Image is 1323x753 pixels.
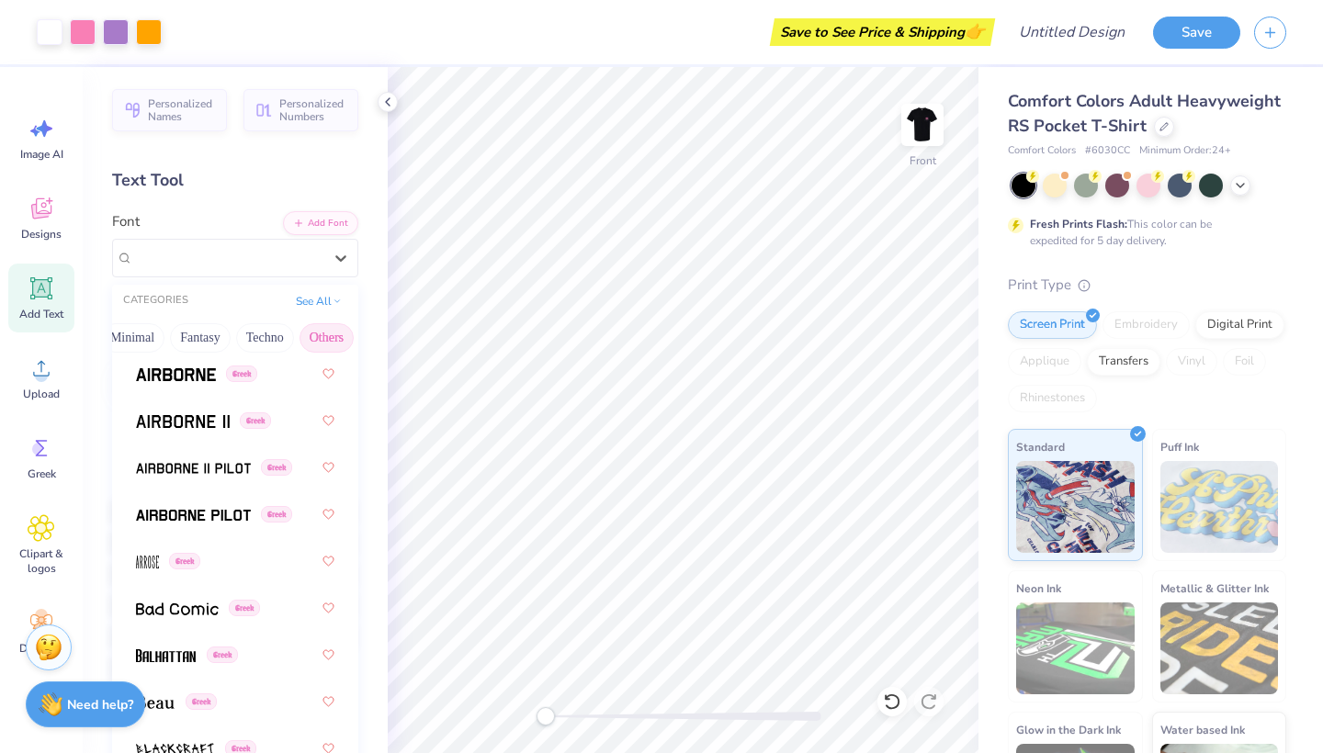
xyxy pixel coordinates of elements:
span: Metallic & Glitter Ink [1160,579,1269,598]
div: Rhinestones [1008,385,1097,412]
img: Airborne II [136,415,230,428]
span: Greek [169,553,200,569]
span: Standard [1016,437,1065,456]
span: Personalized Names [148,97,216,123]
span: Comfort Colors [1008,143,1076,159]
button: Techno [236,323,294,353]
span: Greek [207,646,238,663]
img: Airborne [136,368,216,381]
img: Airborne II Pilot [136,462,251,475]
span: Comfort Colors Adult Heavyweight RS Pocket T-Shirt [1008,90,1281,137]
button: Others [300,323,354,353]
span: # 6030CC [1085,143,1130,159]
button: See All [290,292,347,310]
span: Greek [226,365,257,382]
div: Transfers [1087,348,1160,376]
button: Fantasy [170,323,231,353]
div: Vinyl [1166,348,1217,376]
img: Airborne Pilot [136,509,251,522]
div: Embroidery [1102,311,1190,339]
div: Screen Print [1008,311,1097,339]
span: Decorate [19,641,63,656]
span: Personalized Numbers [279,97,347,123]
span: Greek [28,466,56,481]
img: Beau [136,696,175,709]
img: Puff Ink [1160,461,1279,553]
span: Upload [23,387,60,401]
label: Font [112,211,140,232]
span: Add Text [19,307,63,321]
span: Greek [240,412,271,429]
span: Greek [261,459,292,476]
button: Minimal [100,323,164,353]
span: Water based Ink [1160,720,1245,739]
strong: Fresh Prints Flash: [1030,217,1127,231]
div: Digital Print [1195,311,1284,339]
div: Print Type [1008,275,1286,296]
strong: Need help? [67,696,133,714]
div: Accessibility label [537,707,555,725]
span: Puff Ink [1160,437,1199,456]
span: Greek [261,506,292,523]
img: Standard [1016,461,1135,553]
input: Untitled Design [1004,14,1139,51]
button: Personalized Names [112,89,227,131]
div: This color can be expedited for 5 day delivery. [1030,216,1256,249]
span: Glow in the Dark Ink [1016,720,1121,739]
span: Clipart & logos [11,546,72,576]
div: Save to See Price & Shipping [775,18,990,46]
div: Front [910,152,936,169]
img: Neon Ink [1016,602,1135,694]
span: Greek [229,600,260,616]
img: Arrose [136,556,159,568]
button: Add Font [283,211,358,235]
img: Balhattan [136,649,196,662]
div: CATEGORIES [123,293,188,309]
span: Designs [21,227,62,242]
img: Front [904,107,941,143]
button: Save [1153,17,1240,49]
span: 👉 [965,20,985,42]
button: Personalized Numbers [243,89,358,131]
img: Bad Comic [136,602,219,615]
span: Greek [186,693,217,710]
div: Applique [1008,348,1081,376]
div: Foil [1223,348,1266,376]
span: Image AI [20,147,63,162]
span: Minimum Order: 24 + [1139,143,1231,159]
span: Neon Ink [1016,579,1061,598]
div: Text Tool [112,168,358,193]
img: Metallic & Glitter Ink [1160,602,1279,694]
